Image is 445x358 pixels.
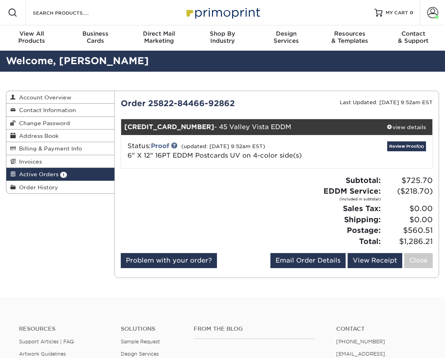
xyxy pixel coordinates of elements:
[6,142,114,155] a: Billing & Payment Info
[121,339,160,345] a: Sample Request
[127,152,302,159] a: 6" X 12" 16PT EDDM Postcards UV on 4-color side(s)
[6,181,114,193] a: Order History
[6,91,114,104] a: Account Overview
[16,184,58,190] span: Order History
[191,30,255,37] span: Shop By
[344,215,381,224] strong: Shipping:
[386,10,408,16] span: MY CART
[323,196,381,202] small: (included in subtotal)
[121,326,182,332] h4: Solutions
[318,25,382,51] a: Resources& Templates
[121,119,380,135] div: - 45 Valley Vista EDDM
[191,30,255,44] div: Industry
[336,326,426,332] a: Contact
[127,30,191,44] div: Marketing
[16,171,59,177] span: Active Orders
[16,107,76,113] span: Contact Information
[318,30,382,37] span: Resources
[183,4,262,21] img: Primoprint
[381,25,445,51] a: Contact& Support
[323,187,381,202] strong: EDDM Service:
[127,25,191,51] a: Direct MailMarketing
[16,158,42,165] span: Invoices
[127,30,191,37] span: Direct Mail
[343,204,381,213] strong: Sales Tax:
[270,253,346,268] a: Email Order Details
[16,145,82,152] span: Billing & Payment Info
[346,176,381,185] strong: Subtotal:
[32,8,109,17] input: SEARCH PRODUCTS.....
[381,30,445,44] div: & Support
[383,225,433,236] span: $560.51
[383,203,433,214] span: $0.00
[6,129,114,142] a: Address Book
[122,141,329,160] div: Status:
[404,253,433,268] a: Close
[381,30,445,37] span: Contact
[19,351,66,357] a: Artwork Guidelines
[64,30,127,37] span: Business
[347,226,381,234] strong: Postage:
[340,99,433,105] small: Last Updated: [DATE] 9:52am EST
[380,119,432,135] a: view details
[383,175,433,186] span: $725.70
[60,172,67,178] span: 1
[121,351,159,357] a: Design Services
[380,123,432,131] div: view details
[16,94,71,101] span: Account Overview
[194,326,315,332] h4: From the Blog
[121,253,217,268] a: Problem with your order?
[383,186,433,197] span: ($218.70)
[191,25,255,51] a: Shop ByIndustry
[318,30,382,44] div: & Templates
[359,237,381,246] strong: Total:
[6,168,114,181] a: Active Orders 1
[387,141,426,151] a: Review Proof(s)
[19,339,74,345] a: Support Articles | FAQ
[181,143,265,149] small: (updated: [DATE] 9:52am EST)
[336,339,385,345] a: [PHONE_NUMBER]
[383,236,433,247] span: $1,286.21
[64,30,127,44] div: Cards
[254,30,318,37] span: Design
[383,214,433,225] span: $0.00
[6,104,114,116] a: Contact Information
[19,326,109,332] h4: Resources
[151,142,169,150] a: Proof
[115,97,277,109] div: Order 25822-84466-92862
[6,155,114,168] a: Invoices
[6,117,114,129] a: Change Password
[254,25,318,51] a: DesignServices
[254,30,318,44] div: Services
[64,25,127,51] a: BusinessCards
[348,253,402,268] a: View Receipt
[16,133,59,139] span: Address Book
[410,10,413,15] span: 0
[16,120,70,126] span: Change Password
[124,123,214,131] strong: [CREDIT_CARD_NUMBER]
